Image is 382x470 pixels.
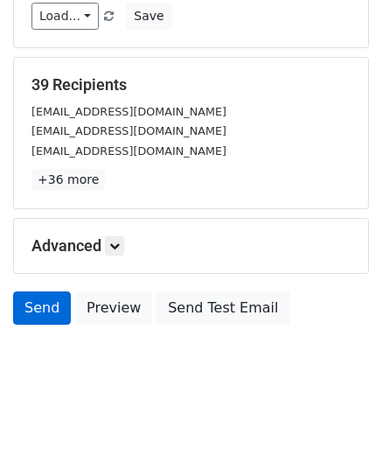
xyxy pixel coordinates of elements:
[31,75,351,95] h5: 39 Recipients
[295,386,382,470] iframe: Chat Widget
[31,236,351,256] h5: Advanced
[156,291,289,325] a: Send Test Email
[126,3,171,30] button: Save
[31,105,226,118] small: [EMAIL_ADDRESS][DOMAIN_NAME]
[31,3,99,30] a: Load...
[31,124,226,137] small: [EMAIL_ADDRESS][DOMAIN_NAME]
[13,291,71,325] a: Send
[31,169,105,191] a: +36 more
[295,386,382,470] div: Tiện ích trò chuyện
[75,291,152,325] a: Preview
[31,144,226,158] small: [EMAIL_ADDRESS][DOMAIN_NAME]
